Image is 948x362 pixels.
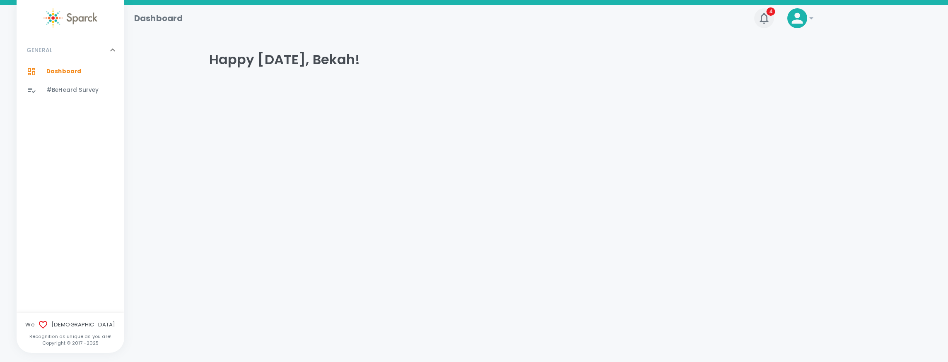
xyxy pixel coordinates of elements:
[17,340,124,346] p: Copyright © 2017 - 2025
[46,67,81,76] span: Dashboard
[767,7,775,16] span: 4
[43,8,97,28] img: Sparck logo
[134,12,183,25] h1: Dashboard
[17,38,124,62] div: GENERAL
[46,86,99,94] span: #BeHeard Survey
[209,51,739,68] h4: Happy [DATE], Bekah!
[17,8,124,28] a: Sparck logo
[17,62,124,103] div: GENERAL
[17,320,124,330] span: We [DEMOGRAPHIC_DATA]
[17,333,124,340] p: Recognition as unique as you are!
[17,62,124,81] a: Dashboard
[17,81,124,99] a: #BeHeard Survey
[27,46,52,54] p: GENERAL
[754,8,774,28] button: 4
